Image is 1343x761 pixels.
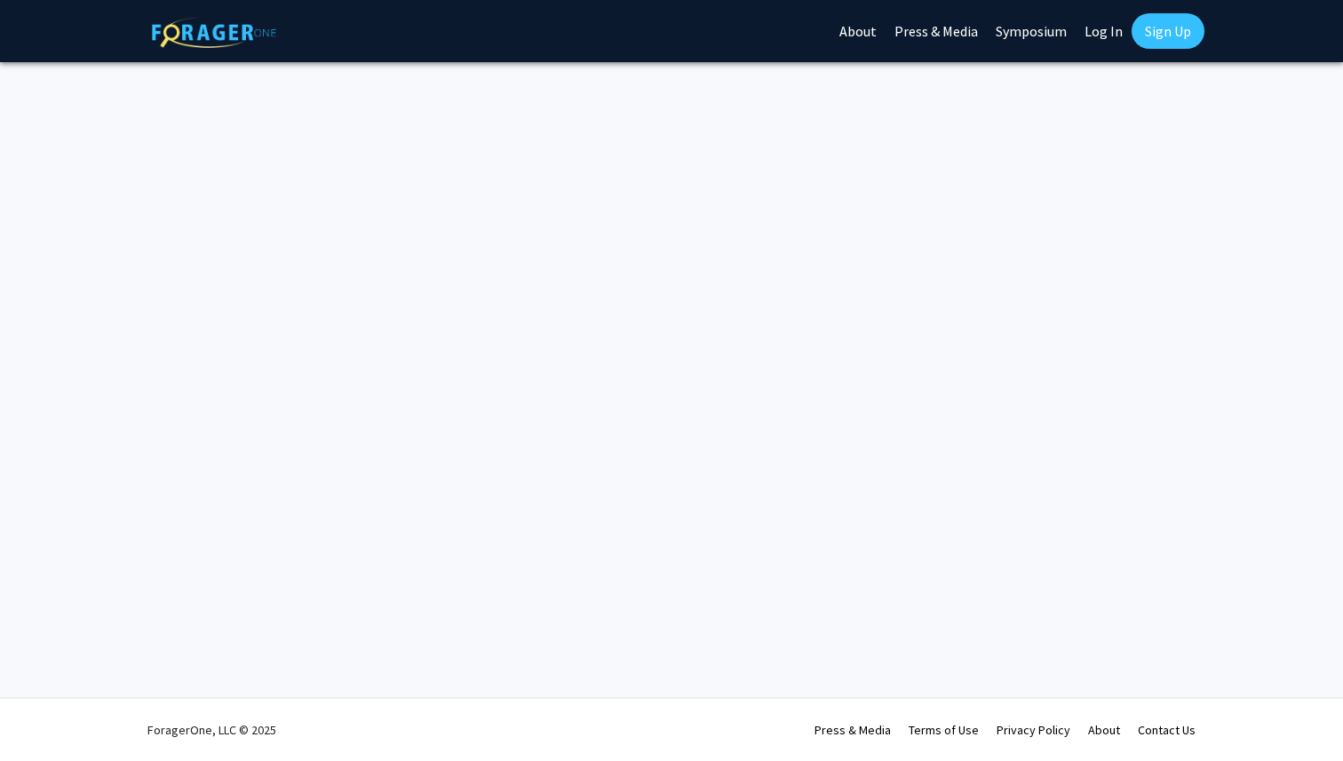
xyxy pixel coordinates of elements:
a: Terms of Use [909,722,979,738]
a: Contact Us [1138,722,1196,738]
a: Privacy Policy [997,722,1070,738]
a: About [1088,722,1120,738]
div: ForagerOne, LLC © 2025 [147,699,276,761]
a: Press & Media [815,722,891,738]
img: ForagerOne Logo [152,17,276,48]
a: Sign Up [1132,13,1204,49]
